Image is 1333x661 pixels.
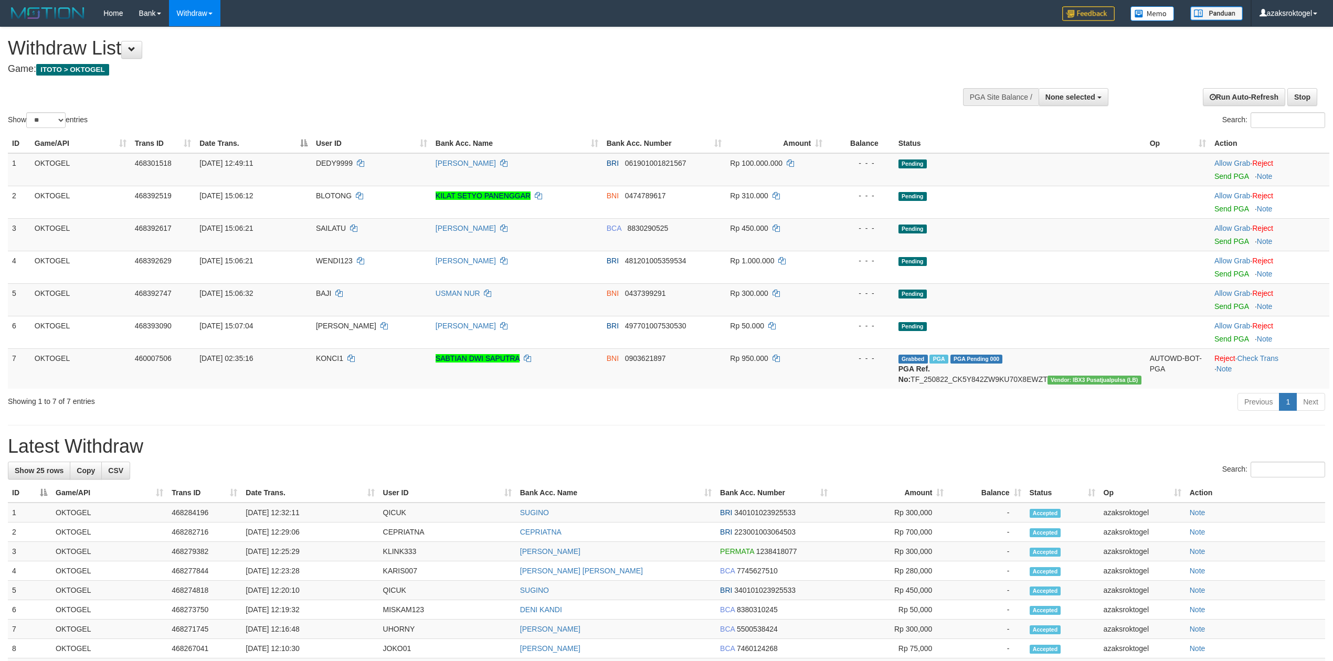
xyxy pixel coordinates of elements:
th: Action [1210,134,1329,153]
span: Copy 481201005359534 to clipboard [625,257,686,265]
td: · [1210,186,1329,218]
span: Accepted [1030,509,1061,518]
td: azaksroktogel [1099,639,1186,658]
span: 468393090 [135,322,172,330]
span: 468392629 [135,257,172,265]
th: User ID: activate to sort column ascending [312,134,431,153]
td: Rp 300,000 [832,620,948,639]
td: 468274818 [167,581,241,600]
a: Allow Grab [1214,257,1250,265]
td: · [1210,218,1329,251]
td: - [948,542,1025,561]
img: Feedback.jpg [1062,6,1115,21]
td: 468267041 [167,639,241,658]
th: Date Trans.: activate to sort column descending [195,134,312,153]
a: Note [1190,644,1205,653]
span: 460007506 [135,354,172,363]
td: OKTOGEL [30,218,131,251]
td: OKTOGEL [51,542,167,561]
a: [PERSON_NAME] [436,322,496,330]
span: [DATE] 15:06:12 [199,191,253,200]
span: BCA [720,625,735,633]
td: OKTOGEL [30,251,131,283]
td: OKTOGEL [51,523,167,542]
span: BNI [607,289,619,297]
td: · [1210,283,1329,316]
td: 7 [8,348,30,389]
a: CEPRIATNA [520,528,562,536]
td: OKTOGEL [51,561,167,581]
a: USMAN NUR [436,289,480,297]
span: Pending [898,159,927,168]
td: [DATE] 12:32:11 [241,503,378,523]
span: Pending [898,257,927,266]
a: Note [1257,237,1273,246]
span: BCA [720,644,735,653]
td: 468271745 [167,620,241,639]
td: OKTOGEL [30,153,131,186]
b: PGA Ref. No: [898,365,930,383]
span: DEDY9999 [316,159,353,167]
td: CEPRIATNA [379,523,516,542]
a: [PERSON_NAME] [436,257,496,265]
span: [PERSON_NAME] [316,322,376,330]
a: Send PGA [1214,205,1249,213]
img: Button%20Memo.svg [1130,6,1175,21]
span: BCA [607,224,621,232]
input: Search: [1251,462,1325,477]
td: QICUK [379,503,516,523]
span: Rp 450.000 [730,224,768,232]
th: Bank Acc. Number: activate to sort column ascending [716,483,832,503]
select: Showentries [26,112,66,128]
span: Rp 100.000.000 [730,159,782,167]
td: azaksroktogel [1099,523,1186,542]
td: Rp 300,000 [832,542,948,561]
span: Accepted [1030,606,1061,615]
a: 1 [1279,393,1297,411]
a: Note [1190,547,1205,556]
a: Reject [1214,354,1235,363]
h1: Latest Withdraw [8,436,1325,457]
td: azaksroktogel [1099,542,1186,561]
a: Note [1257,270,1273,278]
th: Game/API: activate to sort column ascending [30,134,131,153]
td: [DATE] 12:19:32 [241,600,378,620]
td: · [1210,316,1329,348]
a: Allow Grab [1214,191,1250,200]
td: OKTOGEL [51,581,167,600]
a: Send PGA [1214,270,1249,278]
a: Allow Grab [1214,322,1250,330]
td: - [948,561,1025,581]
span: Rp 50.000 [730,322,764,330]
span: · [1214,257,1252,265]
td: [DATE] 12:20:10 [241,581,378,600]
span: Pending [898,290,927,298]
td: OKTOGEL [30,348,131,389]
a: Note [1257,205,1273,213]
span: [DATE] 15:06:32 [199,289,253,297]
td: 468277844 [167,561,241,581]
a: Note [1190,605,1205,614]
a: Note [1190,528,1205,536]
td: 8 [8,639,51,658]
th: Trans ID: activate to sort column ascending [131,134,196,153]
a: Note [1257,172,1273,180]
td: 468273750 [167,600,241,620]
span: [DATE] 02:35:16 [199,354,253,363]
td: [DATE] 12:29:06 [241,523,378,542]
td: OKTOGEL [51,503,167,523]
div: - - - [831,321,890,331]
span: · [1214,322,1252,330]
td: 468284196 [167,503,241,523]
th: Bank Acc. Name: activate to sort column ascending [516,483,716,503]
span: Copy 340101023925533 to clipboard [734,508,796,517]
div: - - - [831,288,890,298]
td: - [948,639,1025,658]
span: Rp 1.000.000 [730,257,774,265]
td: - [948,503,1025,523]
th: Date Trans.: activate to sort column ascending [241,483,378,503]
td: - [948,600,1025,620]
td: 4 [8,561,51,581]
td: [DATE] 12:23:28 [241,561,378,581]
span: SAILATU [316,224,346,232]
